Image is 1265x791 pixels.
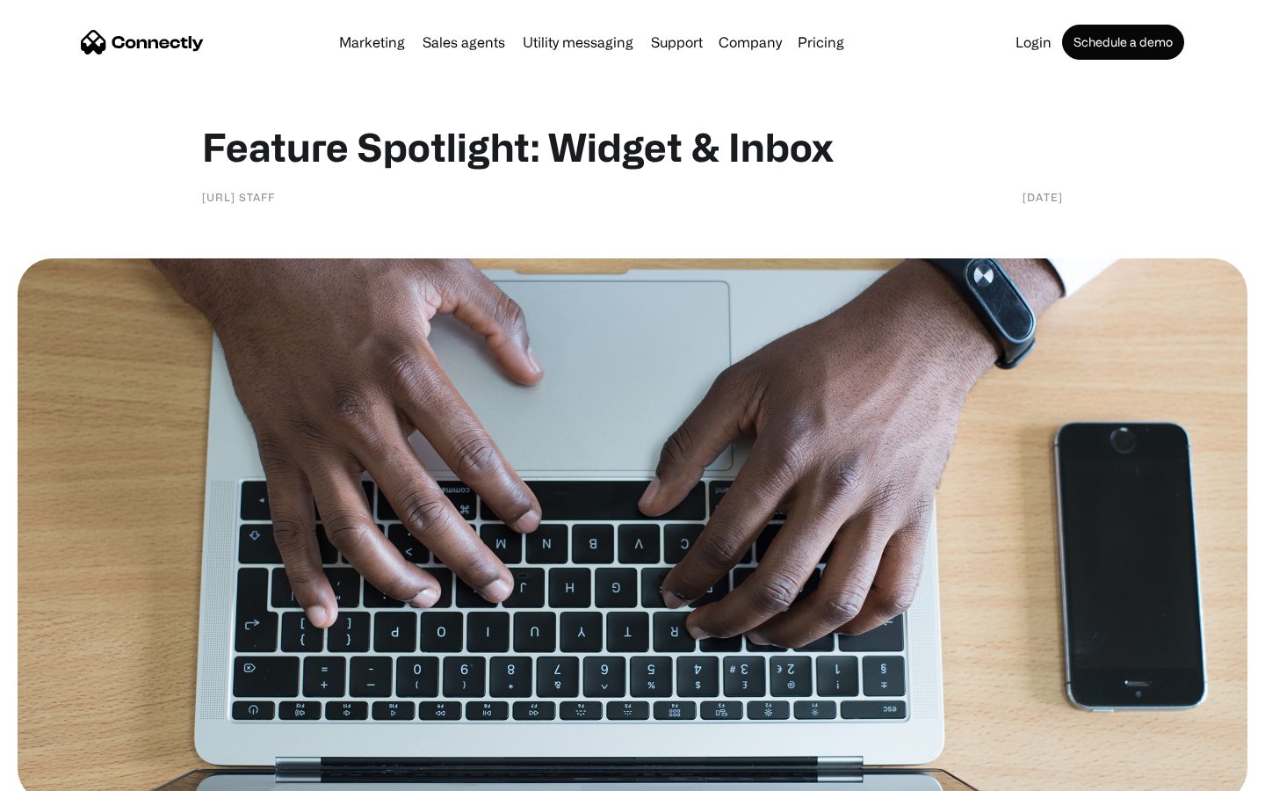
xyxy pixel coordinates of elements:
ul: Language list [35,760,105,785]
div: Company [719,30,782,54]
a: Schedule a demo [1062,25,1184,60]
a: Support [644,35,710,49]
div: [DATE] [1023,188,1063,206]
a: Login [1008,35,1059,49]
a: Pricing [791,35,851,49]
a: Utility messaging [516,35,640,49]
h1: Feature Spotlight: Widget & Inbox [202,123,1063,171]
div: [URL] staff [202,188,275,206]
aside: Language selected: English [18,760,105,785]
a: Marketing [332,35,412,49]
a: Sales agents [416,35,512,49]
